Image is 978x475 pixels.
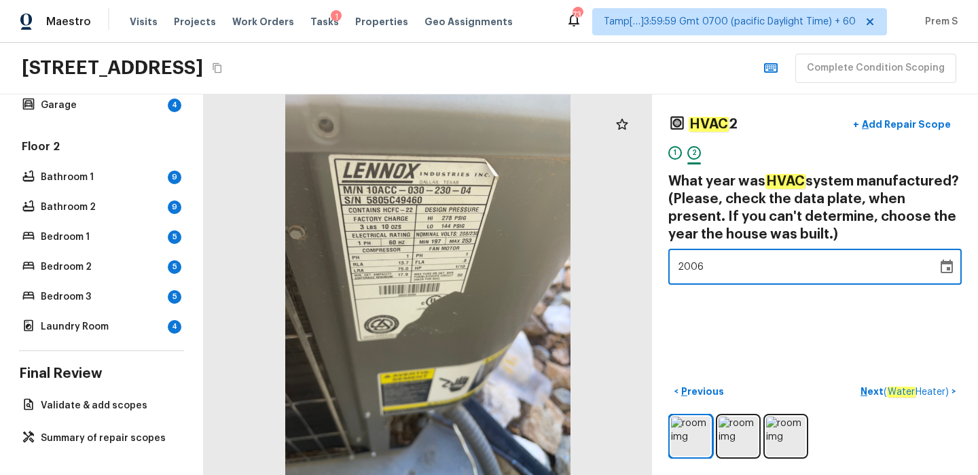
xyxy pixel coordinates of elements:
[855,381,962,403] button: Next(WaterHeater)>
[168,171,181,184] div: 9
[573,8,582,22] div: 734
[689,117,729,132] em: HVAC
[168,200,181,214] div: 9
[920,15,958,29] span: Prem S
[174,15,216,29] span: Projects
[668,381,729,403] button: <Previous
[671,417,710,456] img: room img
[933,253,960,281] button: Choose date, selected date is Jan 1, 2006
[19,365,184,383] h4: Final Review
[668,173,962,243] h4: What year was system manufactured? (Please, check the data plate, when present. If you can't dete...
[130,15,158,29] span: Visits
[719,417,758,456] img: room img
[668,146,682,160] div: 1
[766,417,805,456] img: room img
[41,230,162,244] p: Bedroom 1
[41,290,162,304] p: Bedroom 3
[887,387,916,398] em: Water
[765,174,805,189] em: HVAC
[884,387,949,398] span: ( Heater )
[861,385,952,399] p: Next
[310,17,339,27] span: Tasks
[209,59,226,77] button: Copy Address
[41,99,162,112] p: Garage
[689,116,738,133] h4: 2
[41,171,162,184] p: Bathroom 1
[424,15,513,29] span: Geo Assignments
[678,262,704,272] span: Year
[22,56,203,80] h2: [STREET_ADDRESS]
[168,260,181,274] div: 5
[41,399,176,412] p: Validate & add scopes
[331,10,342,24] div: 1
[168,230,181,244] div: 5
[41,260,162,274] p: Bedroom 2
[41,432,176,445] p: Summary of repair scopes
[232,15,294,29] span: Work Orders
[859,118,951,131] p: Add Repair Scope
[168,99,181,112] div: 4
[168,320,181,334] div: 4
[604,15,856,29] span: Tamp[…]3:59:59 Gmt 0700 (pacific Daylight Time) + 60
[46,15,91,29] span: Maestro
[687,146,701,160] div: 2
[168,290,181,304] div: 5
[41,320,162,334] p: Laundry Room
[355,15,408,29] span: Properties
[41,200,162,214] p: Bathroom 2
[842,111,962,139] button: +Add Repair Scope
[678,385,724,398] p: Previous
[19,139,184,157] h5: Floor 2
